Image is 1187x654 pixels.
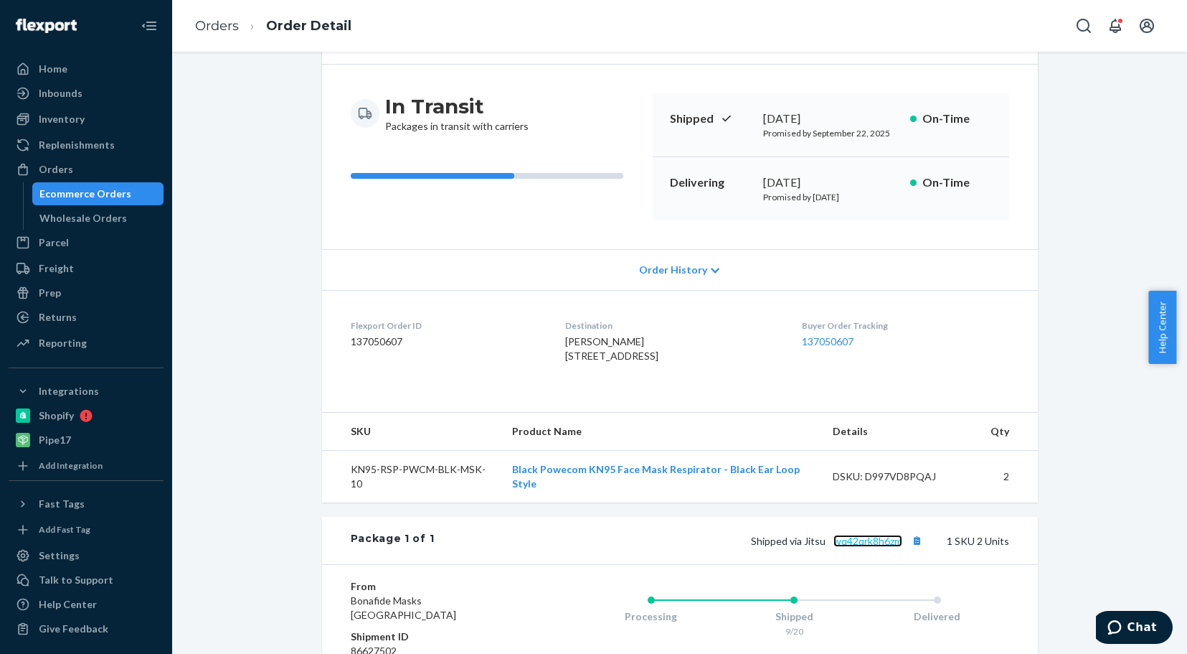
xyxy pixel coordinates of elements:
dt: Shipment ID [351,630,522,644]
div: Home [39,62,67,76]
div: Ecommerce Orders [39,187,131,201]
a: Home [9,57,164,80]
a: Shopify [9,404,164,427]
div: Returns [39,310,77,324]
a: wq42qrk8h6zm [833,535,902,547]
th: Details [821,413,979,451]
div: Freight [39,261,74,276]
div: Delivered [866,609,1009,624]
a: Wholesale Orders [32,207,164,230]
a: Add Fast Tag [9,521,164,538]
td: 2 [978,451,1037,503]
p: Delivering [670,174,752,191]
div: DSKU: D997VD8PQAJ [833,470,968,484]
button: Open notifications [1101,11,1130,40]
dt: Destination [565,319,779,332]
div: Add Integration [39,459,103,472]
div: 1 SKU 2 Units [434,531,1008,550]
a: Reporting [9,332,164,355]
div: Integrations [39,384,99,398]
div: Fast Tags [39,497,85,511]
div: 9/20 [722,625,866,637]
div: Add Fast Tag [39,523,90,536]
div: Replenishments [39,138,115,152]
th: SKU [322,413,501,451]
div: Shopify [39,408,74,423]
div: Processing [580,609,723,624]
dt: From [351,579,522,594]
button: Talk to Support [9,569,164,592]
a: Orders [9,158,164,181]
span: Bonafide Masks [GEOGRAPHIC_DATA] [351,594,456,621]
button: Copy tracking number [908,531,927,550]
button: Close Navigation [135,11,164,40]
div: Packages in transit with carriers [385,93,529,134]
a: Ecommerce Orders [32,182,164,205]
iframe: Opens a widget where you can chat to one of our agents [1096,611,1173,647]
button: Help Center [1148,291,1176,364]
button: Integrations [9,380,164,403]
div: [DATE] [763,174,899,191]
ol: breadcrumbs [184,5,363,47]
th: Product Name [501,413,821,451]
div: Help Center [39,597,97,612]
a: Black Powecom KN95 Face Mask Respirator - Black Ear Loop Style [512,463,800,490]
p: Promised by September 22, 2025 [763,127,899,139]
a: Freight [9,257,164,280]
button: Give Feedback [9,617,164,640]
span: Shipped via Jitsu [751,535,927,547]
a: Replenishments [9,134,164,157]
p: On-Time [922,174,992,191]
div: Wholesale Orders [39,211,127,225]
button: Fast Tags [9,492,164,515]
div: Shipped [722,609,866,624]
dt: Flexport Order ID [351,319,542,332]
div: Orders [39,162,73,177]
a: Returns [9,306,164,329]
div: Pipe17 [39,433,71,447]
a: Parcel [9,231,164,254]
div: Reporting [39,336,87,350]
td: KN95-RSP-PWCM-BLK-MSK-10 [322,451,501,503]
a: Orders [195,18,239,34]
h3: In Transit [385,93,529,119]
div: Parcel [39,235,69,250]
div: Inventory [39,112,85,126]
a: Prep [9,281,164,304]
div: Settings [39,548,80,563]
a: Pipe17 [9,429,164,452]
div: [DATE] [763,111,899,127]
a: Order Detail [266,18,351,34]
a: 137050607 [802,335,853,347]
a: Inventory [9,108,164,131]
p: Shipped [670,111,752,127]
div: Talk to Support [39,573,113,587]
img: Flexport logo [16,19,77,33]
a: Help Center [9,593,164,616]
p: On-Time [922,111,992,127]
div: Inbounds [39,86,82,101]
div: Package 1 of 1 [351,531,435,550]
dd: 137050607 [351,335,542,349]
div: Prep [39,286,61,300]
th: Qty [978,413,1037,451]
span: Order History [639,263,707,277]
dt: Buyer Order Tracking [802,319,1008,332]
span: [PERSON_NAME] [STREET_ADDRESS] [565,335,658,362]
div: Give Feedback [39,622,108,636]
button: Open account menu [1132,11,1161,40]
a: Settings [9,544,164,567]
p: Promised by [DATE] [763,191,899,203]
a: Inbounds [9,82,164,105]
button: Open Search Box [1069,11,1098,40]
a: Add Integration [9,457,164,475]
